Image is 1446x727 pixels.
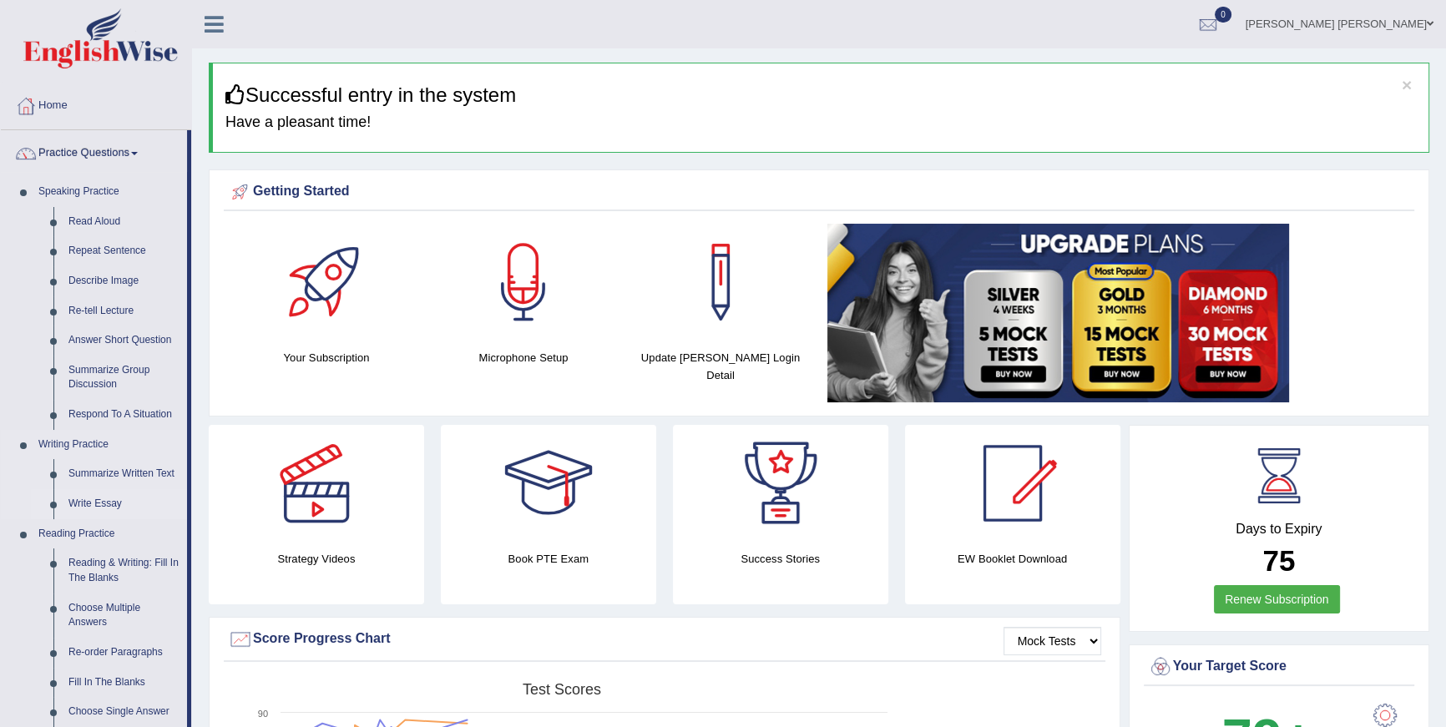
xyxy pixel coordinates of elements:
a: Speaking Practice [31,177,187,207]
a: Reading Practice [31,519,187,549]
div: Getting Started [228,179,1410,204]
h4: Success Stories [673,550,888,568]
a: Renew Subscription [1214,585,1340,613]
a: Respond To A Situation [61,400,187,430]
h4: Days to Expiry [1148,522,1411,537]
a: Summarize Group Discussion [61,356,187,400]
h4: Have a pleasant time! [225,114,1416,131]
h4: Your Subscription [236,349,417,366]
span: 0 [1215,7,1231,23]
a: Read Aloud [61,207,187,237]
a: Write Essay [61,489,187,519]
a: Describe Image [61,266,187,296]
a: Summarize Written Text [61,459,187,489]
a: Writing Practice [31,430,187,460]
button: × [1402,76,1412,93]
a: Home [1,83,191,124]
a: Answer Short Question [61,326,187,356]
a: Repeat Sentence [61,236,187,266]
h3: Successful entry in the system [225,84,1416,106]
b: 75 [1262,544,1295,577]
h4: Update [PERSON_NAME] Login Detail [630,349,811,384]
a: Reading & Writing: Fill In The Blanks [61,548,187,593]
tspan: Test scores [523,681,601,698]
div: Your Target Score [1148,654,1411,679]
a: Practice Questions [1,130,187,172]
img: small5.jpg [827,224,1289,402]
h4: Book PTE Exam [441,550,656,568]
a: Fill In The Blanks [61,668,187,698]
h4: Microphone Setup [433,349,614,366]
div: Score Progress Chart [228,627,1101,652]
text: 90 [258,709,268,719]
a: Choose Multiple Answers [61,593,187,638]
h4: Strategy Videos [209,550,424,568]
a: Re-tell Lecture [61,296,187,326]
h4: EW Booklet Download [905,550,1120,568]
a: Choose Single Answer [61,697,187,727]
a: Re-order Paragraphs [61,638,187,668]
